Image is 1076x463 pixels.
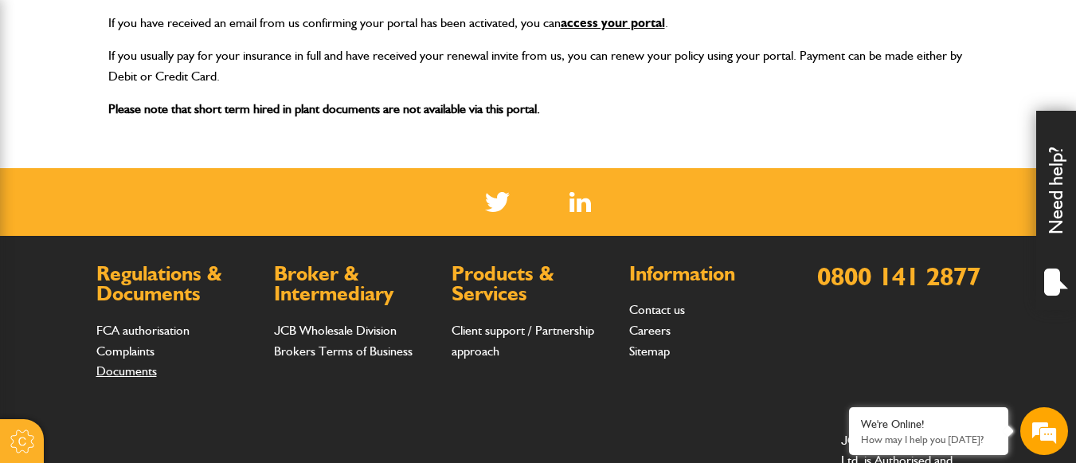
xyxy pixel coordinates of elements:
img: Linked In [569,192,591,212]
a: Client support / Partnership approach [452,323,594,359]
textarea: Type your message and hit 'Enter' [21,288,291,344]
h2: Products & Services [452,264,613,304]
a: Sitemap [629,343,670,359]
p: If you have received an email from us confirming your portal has been activated, you can . [108,13,968,33]
a: 0800 141 2877 [817,261,980,292]
input: Enter your email address [21,194,291,230]
img: Twitter [485,192,510,212]
input: Enter your last name [21,147,291,182]
a: Careers [629,323,671,338]
h2: Information [629,264,791,284]
a: JCB Wholesale Division [274,323,397,338]
a: LinkedIn [569,192,591,212]
a: access your portal [561,15,665,30]
p: If you usually pay for your insurance in full and have received your renewal invite from us, you ... [108,45,968,86]
a: FCA authorisation [96,323,190,338]
a: Brokers Terms of Business [274,343,413,359]
div: Chat with us now [83,89,268,110]
div: Need help? [1036,111,1076,310]
span: Please note that short term hired in plant documents are not available via this portal. [108,101,540,116]
h2: Broker & Intermediary [274,264,436,304]
h2: Regulations & Documents [96,264,258,304]
a: Complaints [96,343,155,359]
img: d_20077148190_company_1631870298795_20077148190 [27,88,67,111]
div: Minimize live chat window [261,8,299,46]
input: Enter your phone number [21,241,291,277]
em: Start Chat [217,356,289,378]
div: We're Online! [861,418,996,431]
a: Contact us [629,302,685,317]
p: How may I help you today? [861,434,996,445]
a: Documents [96,363,157,379]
